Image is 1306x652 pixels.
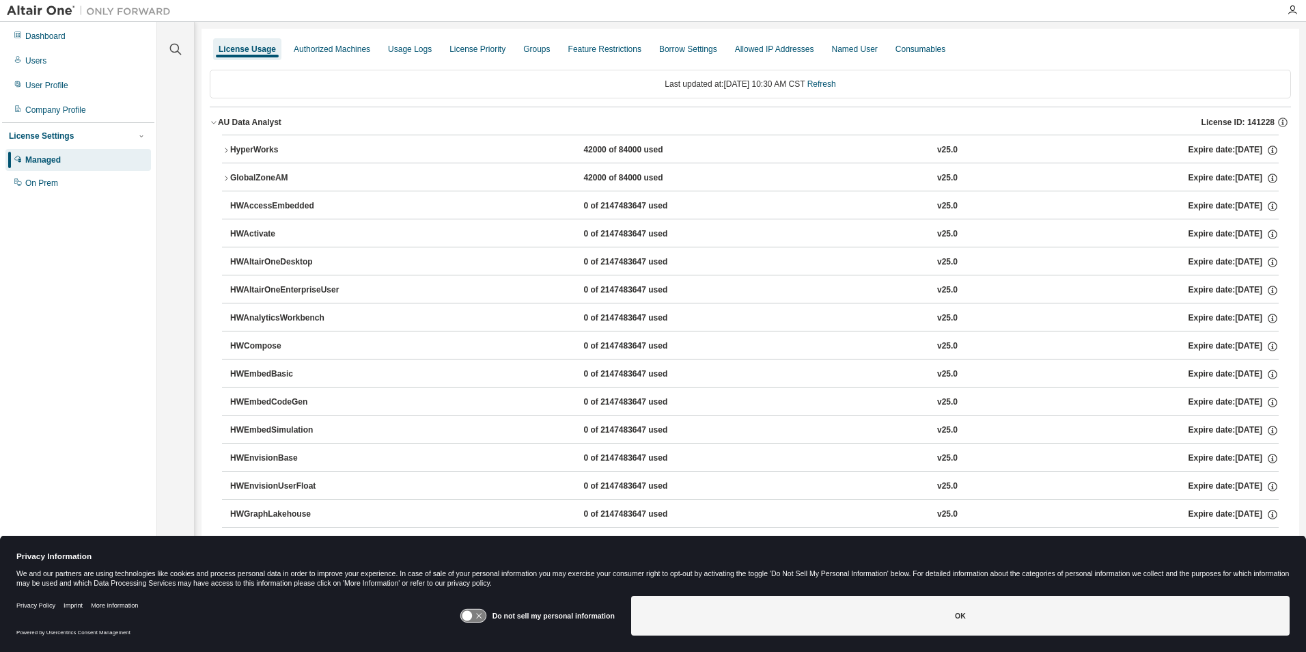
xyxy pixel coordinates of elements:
[230,396,353,409] div: HWEmbedCodeGen
[230,340,353,353] div: HWCompose
[583,480,706,493] div: 0 of 2147483647 used
[937,228,958,241] div: v25.0
[9,131,74,141] div: License Settings
[210,107,1291,137] button: AU Data AnalystLicense ID: 141228
[449,44,505,55] div: License Priority
[219,44,276,55] div: License Usage
[937,312,958,325] div: v25.0
[1188,480,1278,493] div: Expire date: [DATE]
[583,172,706,185] div: 42000 of 84000 used
[735,44,814,55] div: Allowed IP Addresses
[230,312,353,325] div: HWAnalyticsWorkbench
[831,44,877,55] div: Named User
[659,44,717,55] div: Borrow Settings
[523,44,550,55] div: Groups
[230,388,1279,418] button: HWEmbedCodeGen0 of 2147483647 usedv25.0Expire date:[DATE]
[1188,228,1278,241] div: Expire date: [DATE]
[1188,508,1278,521] div: Expire date: [DATE]
[230,219,1279,249] button: HWActivate0 of 2147483647 usedv25.0Expire date:[DATE]
[583,284,706,297] div: 0 of 2147483647 used
[937,480,958,493] div: v25.0
[583,200,706,213] div: 0 of 2147483647 used
[1188,284,1278,297] div: Expire date: [DATE]
[1201,117,1275,128] span: License ID: 141228
[583,256,706,269] div: 0 of 2147483647 used
[230,472,1279,502] button: HWEnvisionUserFloat0 of 2147483647 usedv25.0Expire date:[DATE]
[230,444,1279,474] button: HWEnvisionBase0 of 2147483647 usedv25.0Expire date:[DATE]
[937,340,958,353] div: v25.0
[937,508,958,521] div: v25.0
[937,172,958,185] div: v25.0
[230,500,1279,530] button: HWGraphLakehouse0 of 2147483647 usedv25.0Expire date:[DATE]
[583,424,706,437] div: 0 of 2147483647 used
[7,4,178,18] img: Altair One
[583,228,706,241] div: 0 of 2147483647 used
[25,178,58,189] div: On Prem
[895,44,945,55] div: Consumables
[388,44,432,55] div: Usage Logs
[230,144,353,157] div: HyperWorks
[25,105,86,116] div: Company Profile
[230,416,1279,446] button: HWEmbedSimulation0 of 2147483647 usedv25.0Expire date:[DATE]
[568,44,641,55] div: Feature Restrictions
[25,154,61,165] div: Managed
[1188,172,1278,185] div: Expire date: [DATE]
[1188,340,1278,353] div: Expire date: [DATE]
[1188,368,1278,381] div: Expire date: [DATE]
[937,256,958,269] div: v25.0
[210,70,1291,98] div: Last updated at: [DATE] 10:30 AM CST
[218,117,281,128] div: AU Data Analyst
[222,135,1279,165] button: HyperWorks42000 of 84000 usedv25.0Expire date:[DATE]
[1188,256,1278,269] div: Expire date: [DATE]
[294,44,370,55] div: Authorized Machines
[937,284,958,297] div: v25.0
[937,144,958,157] div: v25.0
[230,172,353,185] div: GlobalZoneAM
[230,247,1279,277] button: HWAltairOneDesktop0 of 2147483647 usedv25.0Expire date:[DATE]
[583,396,706,409] div: 0 of 2147483647 used
[230,284,353,297] div: HWAltairOneEnterpriseUser
[583,144,706,157] div: 42000 of 84000 used
[583,452,706,465] div: 0 of 2147483647 used
[230,368,353,381] div: HWEmbedBasic
[230,424,353,437] div: HWEmbedSimulation
[230,528,1279,558] button: HWGraphStudio0 of 2147483647 usedv25.0Expire date:[DATE]
[937,396,958,409] div: v25.0
[1188,312,1278,325] div: Expire date: [DATE]
[583,368,706,381] div: 0 of 2147483647 used
[230,359,1279,390] button: HWEmbedBasic0 of 2147483647 usedv25.0Expire date:[DATE]
[222,163,1279,193] button: GlobalZoneAM42000 of 84000 usedv25.0Expire date:[DATE]
[230,200,353,213] div: HWAccessEmbedded
[230,480,353,493] div: HWEnvisionUserFloat
[807,79,836,89] a: Refresh
[1188,452,1278,465] div: Expire date: [DATE]
[1188,144,1278,157] div: Expire date: [DATE]
[937,200,958,213] div: v25.0
[937,424,958,437] div: v25.0
[25,80,68,91] div: User Profile
[230,303,1279,334] button: HWAnalyticsWorkbench0 of 2147483647 usedv25.0Expire date:[DATE]
[230,275,1279,305] button: HWAltairOneEnterpriseUser0 of 2147483647 usedv25.0Expire date:[DATE]
[1188,424,1278,437] div: Expire date: [DATE]
[230,228,353,241] div: HWActivate
[937,452,958,465] div: v25.0
[230,256,353,269] div: HWAltairOneDesktop
[583,508,706,521] div: 0 of 2147483647 used
[583,340,706,353] div: 0 of 2147483647 used
[1188,200,1278,213] div: Expire date: [DATE]
[937,368,958,381] div: v25.0
[25,31,66,42] div: Dashboard
[1188,396,1278,409] div: Expire date: [DATE]
[25,55,46,66] div: Users
[230,508,353,521] div: HWGraphLakehouse
[230,191,1279,221] button: HWAccessEmbedded0 of 2147483647 usedv25.0Expire date:[DATE]
[583,312,706,325] div: 0 of 2147483647 used
[230,331,1279,362] button: HWCompose0 of 2147483647 usedv25.0Expire date:[DATE]
[230,452,353,465] div: HWEnvisionBase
